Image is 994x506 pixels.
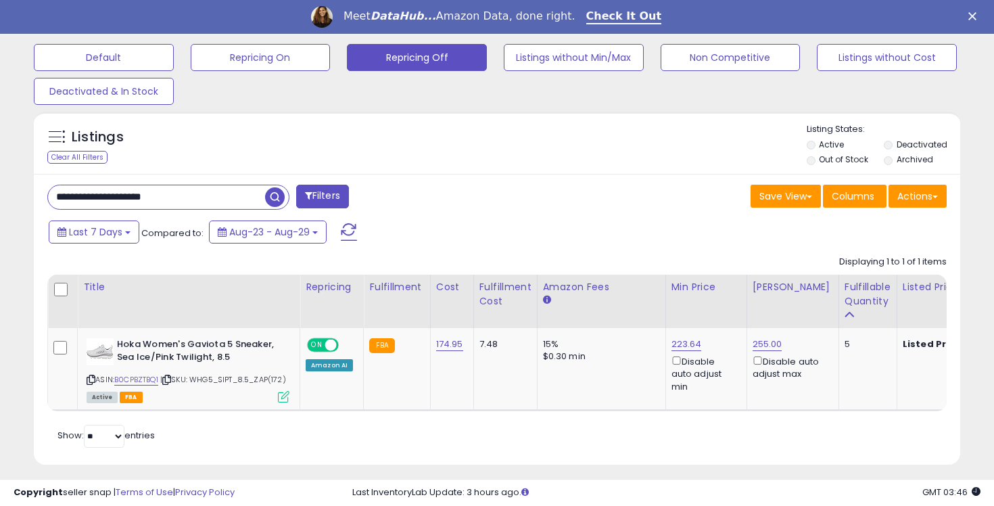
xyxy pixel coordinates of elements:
[671,354,736,393] div: Disable auto adjust min
[352,486,981,499] div: Last InventoryLab Update: 3 hours ago.
[87,338,289,401] div: ASIN:
[661,44,801,71] button: Non Competitive
[671,338,702,351] a: 223.64
[897,139,947,150] label: Deactivated
[479,280,531,308] div: Fulfillment Cost
[83,280,294,294] div: Title
[543,294,551,306] small: Amazon Fees.
[69,225,122,239] span: Last 7 Days
[296,185,349,208] button: Filters
[306,359,353,371] div: Amazon AI
[845,280,891,308] div: Fulfillable Quantity
[117,338,281,367] b: Hoka Women's Gaviota 5 Sneaker, Sea Ice/Pink Twilight, 8.5
[34,44,174,71] button: Default
[141,227,204,239] span: Compared to:
[479,338,527,350] div: 7.48
[671,280,741,294] div: Min Price
[14,486,235,499] div: seller snap | |
[369,280,424,294] div: Fulfillment
[175,486,235,499] a: Privacy Policy
[87,338,114,365] img: 31leaNPdeRL._SL40_.jpg
[753,280,833,294] div: [PERSON_NAME]
[903,338,964,350] b: Listed Price:
[308,340,325,351] span: ON
[504,44,644,71] button: Listings without Min/Max
[49,221,139,244] button: Last 7 Days
[229,225,310,239] span: Aug-23 - Aug-29
[160,374,286,385] span: | SKU: WHG5_SIPT_8.5_ZAP(172)
[114,374,158,386] a: B0CPBZTBQ1
[344,9,575,23] div: Meet Amazon Data, done right.
[819,154,868,165] label: Out of Stock
[753,354,828,380] div: Disable auto adjust max
[751,185,821,208] button: Save View
[543,350,655,363] div: $0.30 min
[543,280,660,294] div: Amazon Fees
[371,9,436,22] i: DataHub...
[845,338,886,350] div: 5
[311,6,333,28] img: Profile image for Georgie
[807,123,961,136] p: Listing States:
[823,185,886,208] button: Columns
[116,486,173,499] a: Terms of Use
[832,189,874,203] span: Columns
[347,44,487,71] button: Repricing Off
[209,221,327,244] button: Aug-23 - Aug-29
[47,151,108,164] div: Clear All Filters
[57,429,155,442] span: Show: entries
[191,44,331,71] button: Repricing On
[922,486,980,499] span: 2025-09-7 03:46 GMT
[337,340,358,351] span: OFF
[817,44,957,71] button: Listings without Cost
[897,154,933,165] label: Archived
[369,338,394,353] small: FBA
[753,338,782,351] a: 255.00
[14,486,63,499] strong: Copyright
[543,338,655,350] div: 15%
[120,392,143,403] span: FBA
[87,392,118,403] span: All listings currently available for purchase on Amazon
[34,78,174,105] button: Deactivated & In Stock
[436,338,463,351] a: 174.95
[889,185,947,208] button: Actions
[968,12,982,20] div: Close
[839,256,947,269] div: Displaying 1 to 1 of 1 items
[586,9,662,24] a: Check It Out
[436,280,468,294] div: Cost
[72,128,124,147] h5: Listings
[306,280,358,294] div: Repricing
[819,139,844,150] label: Active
